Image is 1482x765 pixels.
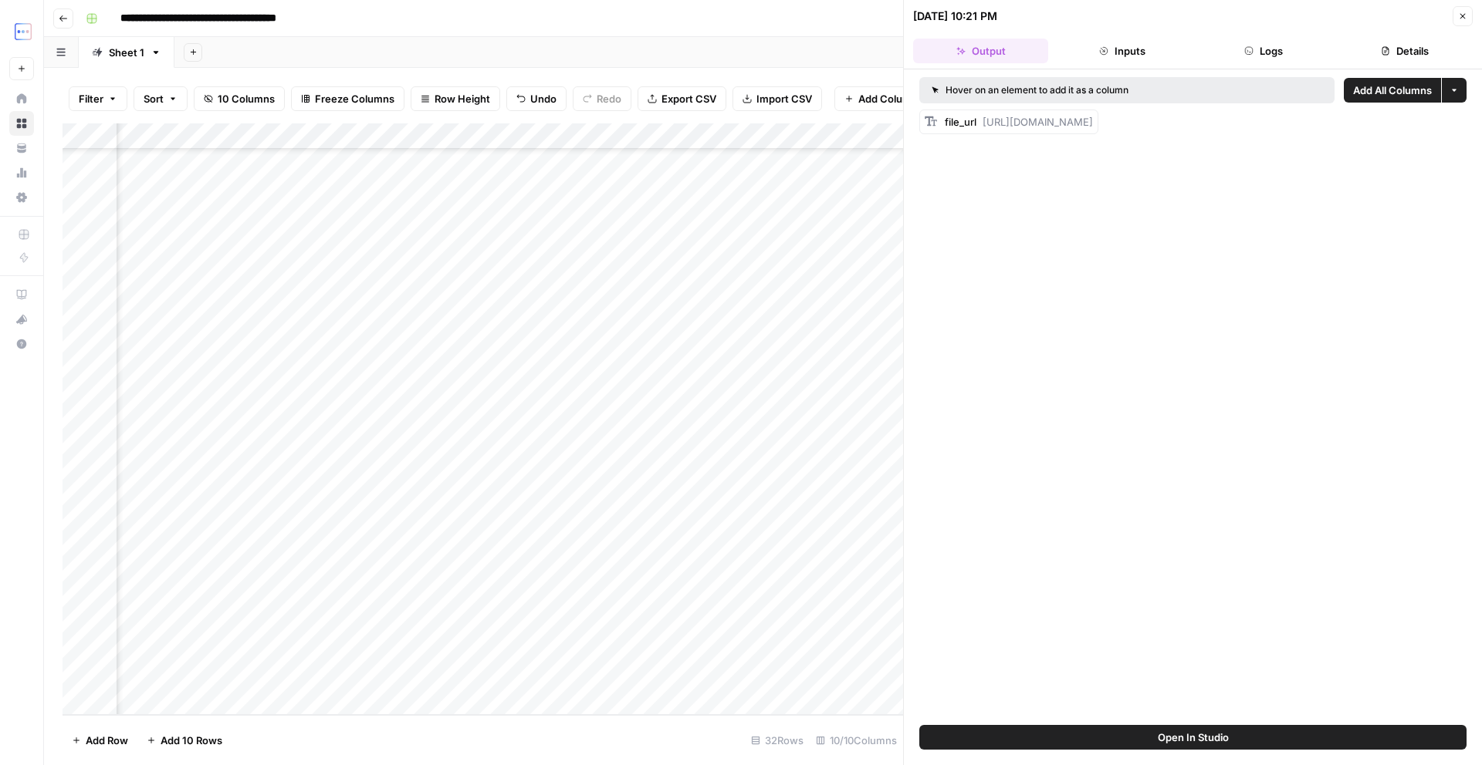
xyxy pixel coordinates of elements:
button: Details [1338,39,1473,63]
button: Add Row [63,728,137,753]
span: Export CSV [661,91,716,106]
span: Undo [530,91,557,106]
button: Row Height [411,86,500,111]
span: [URL][DOMAIN_NAME] [983,116,1093,128]
button: Filter [69,86,127,111]
span: file_url [945,116,976,128]
button: Redo [573,86,631,111]
span: Add Column [858,91,918,106]
a: Browse [9,111,34,136]
span: Sort [144,91,164,106]
div: [DATE] 10:21 PM [913,8,997,24]
button: Export CSV [638,86,726,111]
button: Freeze Columns [291,86,404,111]
span: Row Height [435,91,490,106]
button: Inputs [1054,39,1189,63]
button: Add 10 Rows [137,728,232,753]
button: Import CSV [733,86,822,111]
button: Undo [506,86,567,111]
span: Add 10 Rows [161,733,222,748]
div: Hover on an element to add it as a column [932,83,1226,97]
span: Add Row [86,733,128,748]
button: Sort [134,86,188,111]
span: Filter [79,91,103,106]
button: Add All Columns [1344,78,1441,103]
span: Open In Studio [1158,730,1229,745]
div: What's new? [10,308,33,331]
span: Redo [597,91,621,106]
img: TripleDart Logo [9,18,37,45]
a: Usage [9,160,34,185]
span: 10 Columns [218,91,275,106]
button: Help + Support [9,332,34,356]
span: Add All Columns [1353,83,1432,98]
a: AirOps Academy [9,282,34,307]
a: Home [9,86,34,111]
div: 32 Rows [745,728,810,753]
button: What's new? [9,307,34,332]
button: Open In Studio [919,725,1467,750]
span: Import CSV [756,91,812,106]
a: Sheet 1 [79,37,174,68]
button: Output [913,39,1048,63]
button: Workspace: TripleDart [9,12,34,51]
a: Settings [9,185,34,210]
div: 10/10 Columns [810,728,903,753]
button: Logs [1196,39,1331,63]
span: Freeze Columns [315,91,394,106]
div: Sheet 1 [109,45,144,60]
a: Your Data [9,136,34,160]
button: Add Column [834,86,928,111]
button: 10 Columns [194,86,285,111]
